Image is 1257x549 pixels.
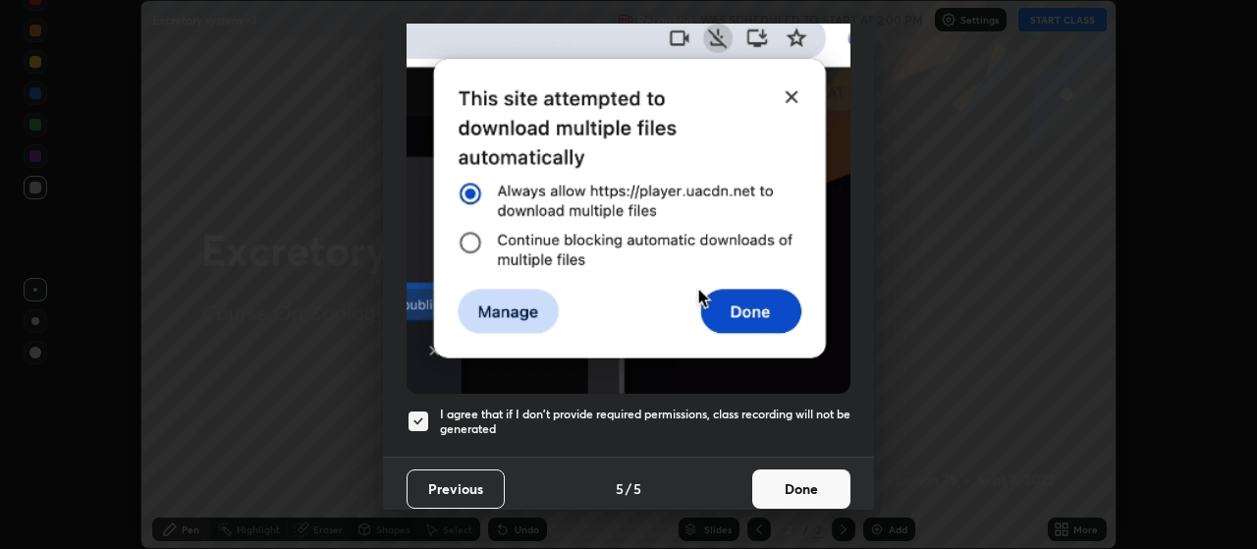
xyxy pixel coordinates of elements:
[752,469,850,509] button: Done
[407,469,505,509] button: Previous
[616,478,624,499] h4: 5
[626,478,631,499] h4: /
[440,407,850,437] h5: I agree that if I don't provide required permissions, class recording will not be generated
[633,478,641,499] h4: 5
